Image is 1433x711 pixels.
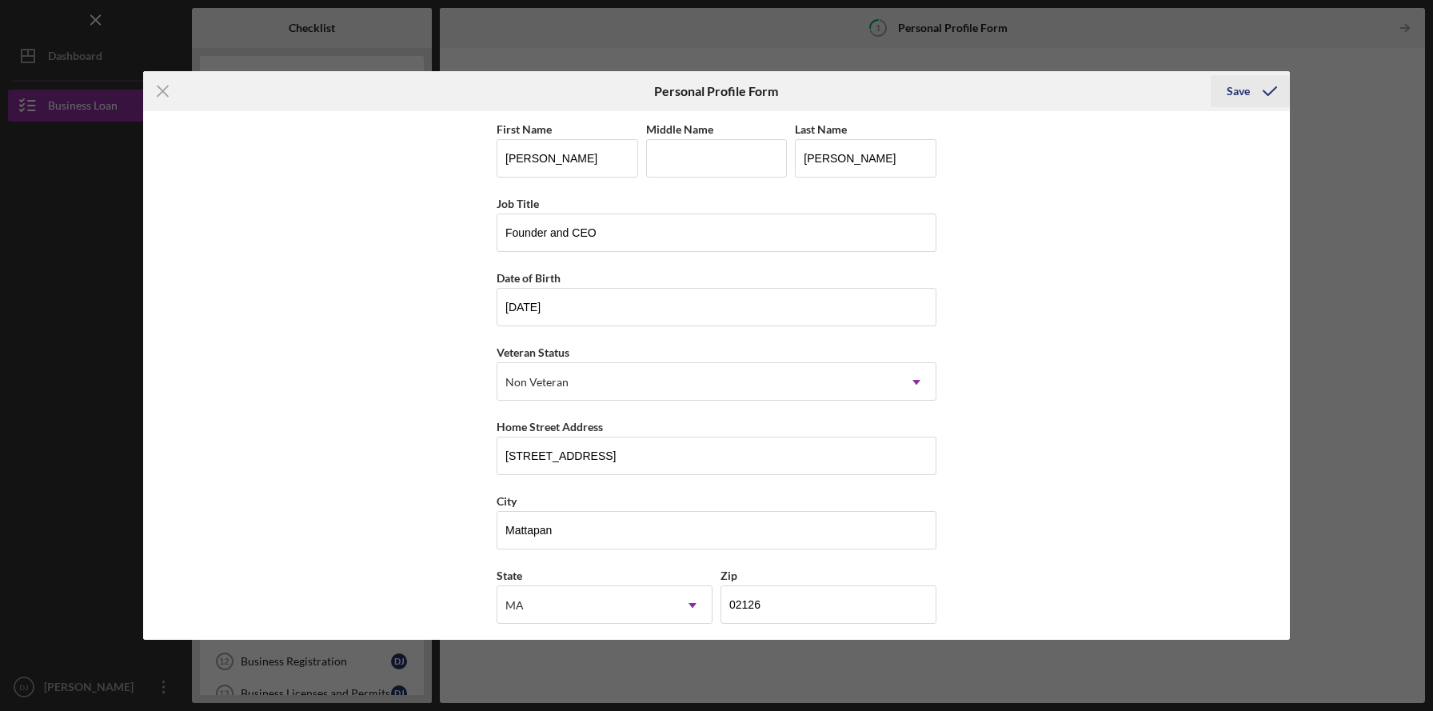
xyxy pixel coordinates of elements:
[497,271,561,285] label: Date of Birth
[1227,75,1250,107] div: Save
[505,376,569,389] div: Non Veteran
[720,569,737,582] label: Zip
[646,122,713,136] label: Middle Name
[497,494,517,508] label: City
[497,122,552,136] label: First Name
[497,197,539,210] label: Job Title
[505,599,524,612] div: MA
[654,84,778,98] h6: Personal Profile Form
[497,420,603,433] label: Home Street Address
[1211,75,1290,107] button: Save
[795,122,847,136] label: Last Name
